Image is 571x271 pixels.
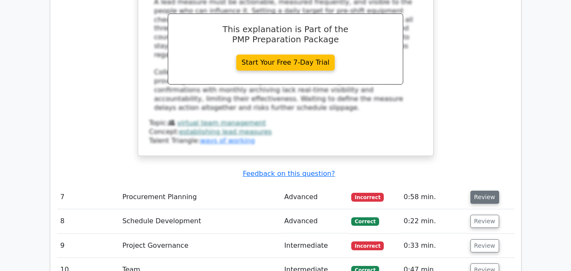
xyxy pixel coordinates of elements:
[351,241,384,250] span: Incorrect
[243,170,335,178] a: Feedback on this question?
[57,185,119,209] td: 7
[177,119,266,127] a: virtual team management
[200,137,255,145] a: ways of working
[149,119,422,145] div: Talent Triangle:
[470,191,499,204] button: Review
[281,234,348,258] td: Intermediate
[351,217,379,226] span: Correct
[119,209,281,233] td: Schedule Development
[400,185,467,209] td: 0:58 min.
[281,185,348,209] td: Advanced
[470,239,499,252] button: Review
[281,209,348,233] td: Advanced
[119,185,281,209] td: Procurement Planning
[400,234,467,258] td: 0:33 min.
[57,209,119,233] td: 8
[57,234,119,258] td: 9
[149,119,422,128] div: Topic:
[179,128,272,136] a: establishing lead measures
[470,215,499,228] button: Review
[400,209,467,233] td: 0:22 min.
[149,128,422,137] div: Concept:
[351,193,384,201] span: Incorrect
[236,55,335,71] a: Start Your Free 7-Day Trial
[119,234,281,258] td: Project Governance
